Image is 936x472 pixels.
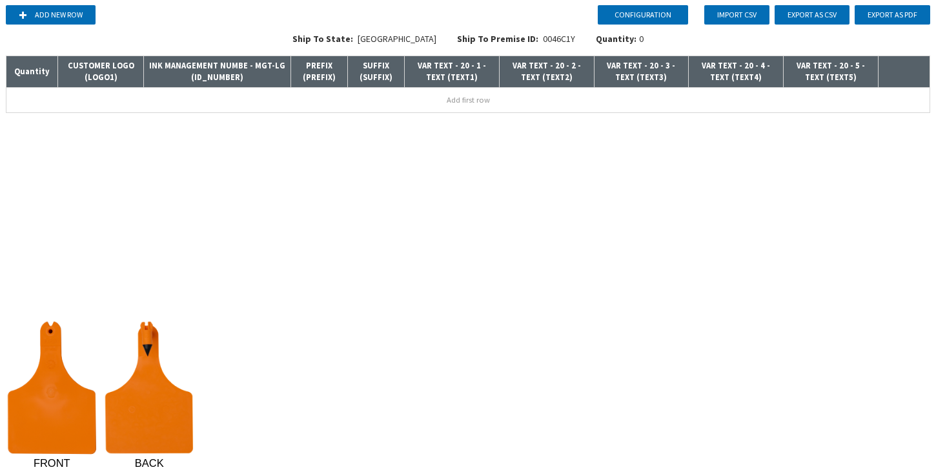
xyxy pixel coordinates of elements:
th: SUFFIX ( SUFFIX ) [347,56,404,88]
div: [GEOGRAPHIC_DATA] [282,32,447,53]
th: VAR TEXT - 20 - 2 - TEXT ( TEXT2 ) [499,56,594,88]
th: VAR TEXT - 20 - 1 - TEXT ( TEXT1 ) [404,56,499,88]
button: Add new row [6,5,96,25]
span: Quantity: [596,33,636,45]
span: Ship To State: [292,33,353,45]
th: VAR TEXT - 20 - 3 - TEXT ( TEXT3 ) [594,56,689,88]
span: Ship To Premise ID: [457,33,538,45]
tspan: BACK [135,457,164,469]
th: VAR TEXT - 20 - 5 - TEXT ( TEXT5 ) [784,56,879,88]
th: INK MANAGEMENT NUMBE - MGT-LG ( ID_NUMBER ) [144,56,291,88]
button: Configuration [598,5,688,25]
button: Export as CSV [775,5,850,25]
th: VAR TEXT - 20 - 4 - TEXT ( TEXT4 ) [689,56,784,88]
button: Import CSV [704,5,769,25]
div: 0046C1Y [447,32,585,53]
tspan: FRONT [34,457,70,469]
th: PREFIX ( PREFIX ) [290,56,347,88]
div: 0 [596,32,644,45]
th: CUSTOMER LOGO ( LOGO1 ) [58,56,144,88]
button: Export as PDF [855,5,930,25]
button: Add first row [6,88,930,112]
th: Quantity [6,56,58,88]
